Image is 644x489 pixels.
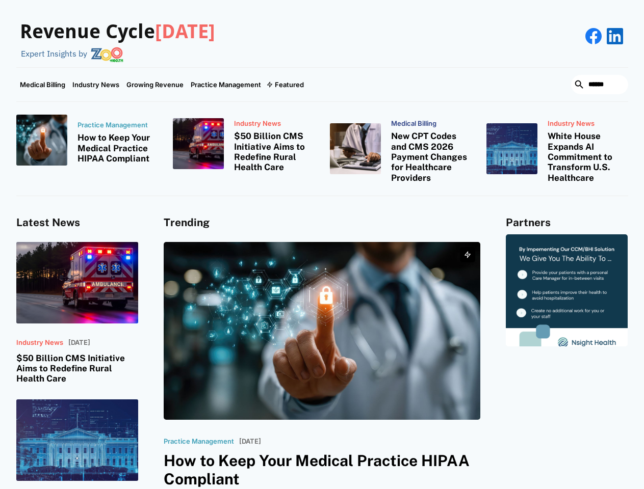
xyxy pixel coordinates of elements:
[16,10,215,62] a: Revenue Cycle[DATE]Expert Insights by
[548,131,628,183] h3: White House Expands AI Commitment to Transform U.S. Healthcare
[16,216,138,229] h4: Latest News
[21,49,87,59] div: Expert Insights by
[234,131,315,173] h3: $50 Billion CMS Initiative Aims to Redefine Rural Health Care
[78,121,158,129] p: Practice Management
[486,115,628,183] a: Industry NewsWhite House Expands AI Commitment to Transform U.S. Healthcare
[239,438,261,446] p: [DATE]
[330,115,472,183] a: Medical BillingNew CPT Codes and CMS 2026 Payment Changes for Healthcare Providers
[164,216,481,229] h4: Trending
[16,242,138,384] a: Industry News[DATE]$50 Billion CMS Initiative Aims to Redefine Rural Health Care
[164,451,481,488] h3: How to Keep Your Medical Practice HIPAA Compliant
[69,68,123,101] a: Industry News
[265,68,307,101] div: Featured
[234,120,315,128] p: Industry News
[16,115,158,166] a: Practice ManagementHow to Keep Your Medical Practice HIPAA Compliant
[16,353,138,384] h3: $50 Billion CMS Initiative Aims to Redefine Rural Health Care
[187,68,265,101] a: Practice Management
[155,20,215,43] span: [DATE]
[173,115,315,173] a: Industry News$50 Billion CMS Initiative Aims to Redefine Rural Health Care
[275,80,304,89] div: Featured
[16,68,69,101] a: Medical Billing
[123,68,187,101] a: Growing Revenue
[506,216,628,229] h4: Partners
[391,131,472,183] h3: New CPT Codes and CMS 2026 Payment Changes for Healthcare Providers
[16,339,63,347] p: Industry News
[68,339,90,347] p: [DATE]
[164,438,234,446] p: Practice Management
[78,132,158,164] h3: How to Keep Your Medical Practice HIPAA Compliant
[20,20,215,44] h3: Revenue Cycle
[391,120,472,128] p: Medical Billing
[548,120,628,128] p: Industry News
